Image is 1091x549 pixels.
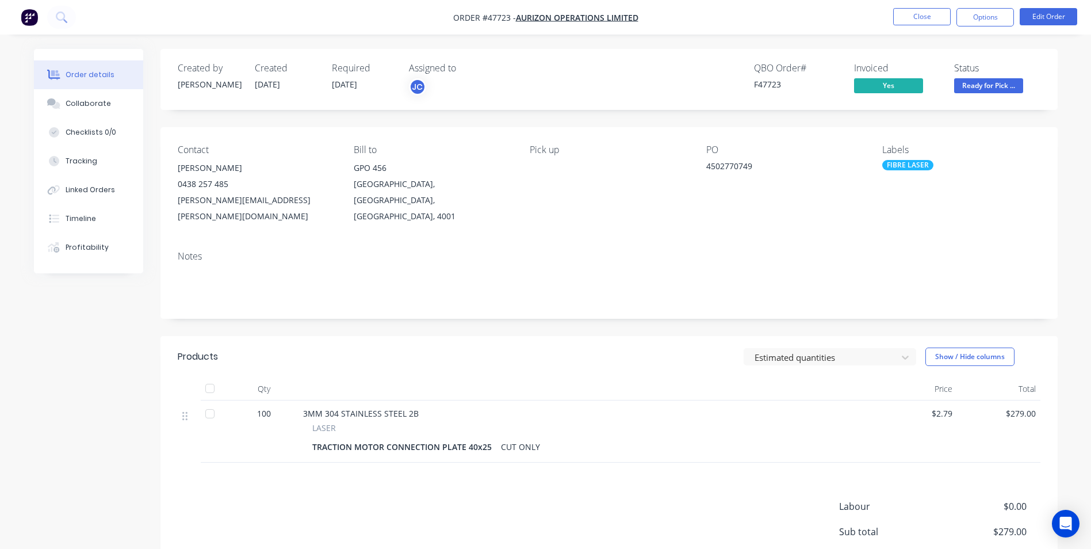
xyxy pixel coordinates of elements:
[178,160,335,224] div: [PERSON_NAME]0438 257 485[PERSON_NAME][EMAIL_ADDRESS][PERSON_NAME][DOMAIN_NAME]
[453,12,516,23] span: Order #47723 -
[954,78,1023,96] button: Ready for Pick ...
[66,185,115,195] div: Linked Orders
[257,407,271,420] span: 100
[34,60,143,89] button: Order details
[178,350,218,364] div: Products
[409,78,426,96] button: JC
[530,144,687,155] div: Pick up
[34,118,143,147] button: Checklists 0/0
[954,63,1040,74] div: Status
[893,8,951,25] button: Close
[178,144,335,155] div: Contact
[1020,8,1077,25] button: Edit Order
[255,79,280,90] span: [DATE]
[854,78,923,93] span: Yes
[706,144,864,155] div: PO
[178,160,335,176] div: [PERSON_NAME]
[839,525,941,539] span: Sub total
[34,89,143,118] button: Collaborate
[66,98,111,109] div: Collaborate
[874,378,957,401] div: Price
[312,439,496,455] div: TRACTION MOTOR CONNECTION PLATE 40x25
[34,147,143,176] button: Tracking
[962,407,1036,420] span: $279.00
[941,500,1026,513] span: $0.00
[878,407,952,420] span: $2.79
[882,160,933,170] div: FIBRE LASER
[178,192,335,224] div: [PERSON_NAME][EMAIL_ADDRESS][PERSON_NAME][DOMAIN_NAME]
[1052,510,1079,537] div: Open Intercom Messenger
[66,242,109,253] div: Profitability
[34,176,143,204] button: Linked Orders
[706,160,850,176] div: 4502770749
[496,439,545,455] div: CUT ONLY
[332,79,357,90] span: [DATE]
[34,233,143,262] button: Profitability
[34,204,143,233] button: Timeline
[178,78,241,90] div: [PERSON_NAME]
[229,378,298,401] div: Qty
[178,176,335,192] div: 0438 257 485
[354,160,511,224] div: GPO 456[GEOGRAPHIC_DATA], [GEOGRAPHIC_DATA], [GEOGRAPHIC_DATA], 4001
[66,156,97,166] div: Tracking
[956,8,1014,26] button: Options
[66,213,96,224] div: Timeline
[66,127,116,138] div: Checklists 0/0
[882,144,1040,155] div: Labels
[409,63,524,74] div: Assigned to
[941,525,1026,539] span: $279.00
[954,78,1023,93] span: Ready for Pick ...
[178,63,241,74] div: Created by
[354,144,511,155] div: Bill to
[839,500,941,513] span: Labour
[516,12,638,23] a: AURIZON OPERATIONS LIMITED
[854,63,940,74] div: Invoiced
[332,63,395,74] div: Required
[255,63,318,74] div: Created
[754,63,840,74] div: QBO Order #
[312,422,336,434] span: LASER
[66,70,114,80] div: Order details
[925,348,1015,366] button: Show / Hide columns
[303,408,419,419] span: 3MM 304 STAINLESS STEEL 2B
[354,176,511,224] div: [GEOGRAPHIC_DATA], [GEOGRAPHIC_DATA], [GEOGRAPHIC_DATA], 4001
[354,160,511,176] div: GPO 456
[754,78,840,90] div: F47723
[957,378,1040,401] div: Total
[178,251,1040,262] div: Notes
[21,9,38,26] img: Factory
